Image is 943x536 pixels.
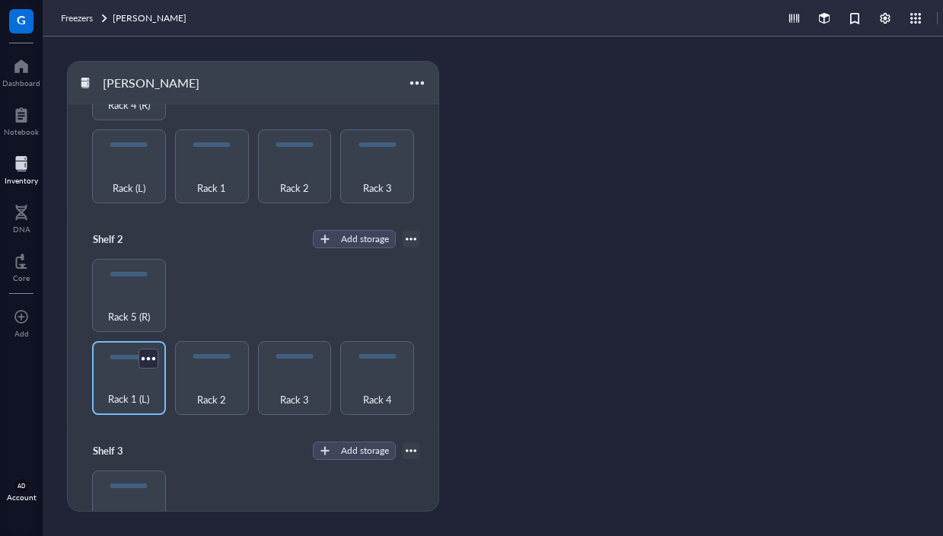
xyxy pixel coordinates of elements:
[14,329,29,338] div: Add
[13,273,30,282] div: Core
[7,493,37,502] div: Account
[13,249,30,282] a: Core
[341,232,389,246] div: Add storage
[86,440,177,461] div: Shelf 3
[61,11,93,24] span: Freezers
[4,127,39,136] div: Notebook
[363,180,392,196] span: Rack 3
[313,442,396,460] button: Add storage
[280,391,309,408] span: Rack 3
[5,176,38,185] div: Inventory
[17,10,26,29] span: G
[96,70,206,96] div: [PERSON_NAME]
[13,225,30,234] div: DNA
[2,78,40,88] div: Dashboard
[363,391,392,408] span: Rack 4
[13,200,30,234] a: DNA
[113,180,145,196] span: Rack (L)
[5,152,38,185] a: Inventory
[197,180,226,196] span: Rack 1
[61,11,110,26] a: Freezers
[197,391,226,408] span: Rack 2
[86,228,177,250] div: Shelf 2
[280,180,309,196] span: Rack 2
[108,391,149,407] span: Rack 1 (L)
[313,230,396,248] button: Add storage
[2,54,40,88] a: Dashboard
[108,308,150,325] span: Rack 5 (R)
[113,11,190,26] a: [PERSON_NAME]
[18,483,26,490] span: AD
[341,444,389,458] div: Add storage
[4,103,39,136] a: Notebook
[108,97,150,113] span: Rack 4 (R)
